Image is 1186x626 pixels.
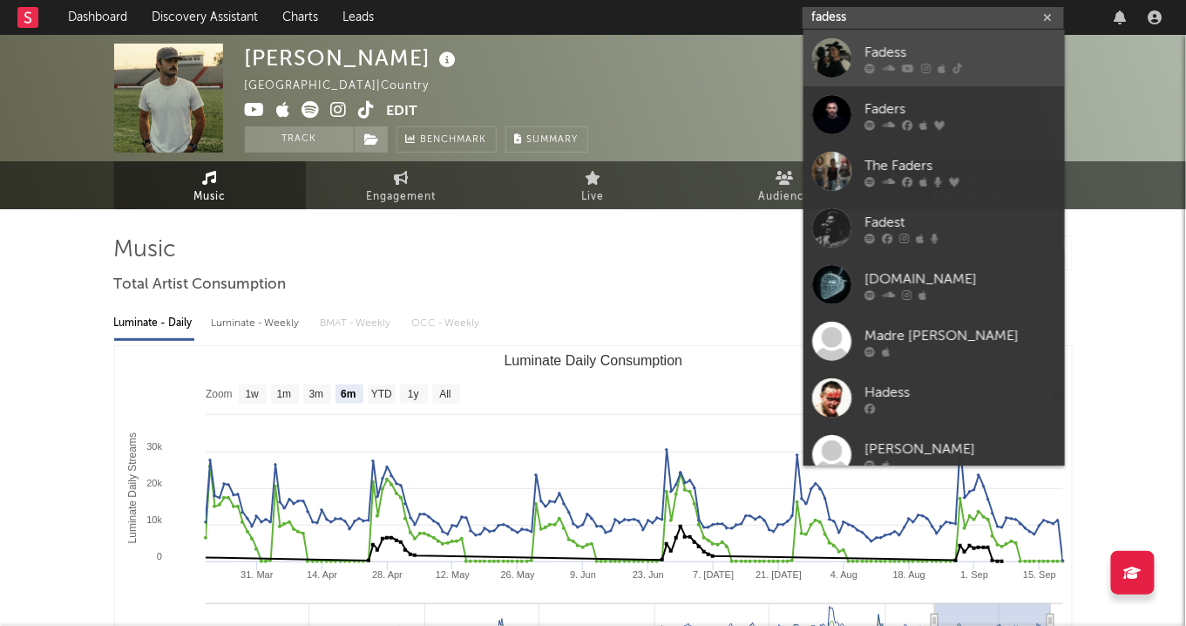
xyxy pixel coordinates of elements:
span: Total Artist Consumption [114,275,287,296]
text: YTD [370,389,391,401]
div: Madre [PERSON_NAME] [864,325,1056,346]
div: Fadess [864,42,1056,63]
text: 15. Sep [1023,569,1056,580]
text: Luminate Daily Streams [125,432,138,543]
div: Fadest [864,212,1056,233]
text: 20k [146,478,162,488]
a: Madre [PERSON_NAME] [803,313,1065,370]
a: Fadess [803,30,1065,86]
text: 1y [408,389,419,401]
a: Live [498,161,689,209]
text: 1. Sep [960,569,988,580]
div: The Faders [864,155,1056,176]
text: 21. [DATE] [756,569,802,580]
a: Benchmark [396,126,497,153]
a: Faders [803,86,1065,143]
span: Audience [758,187,811,208]
span: Benchmark [421,130,487,151]
div: [GEOGRAPHIC_DATA] | Country [245,76,450,97]
a: Hadess [803,370,1065,426]
span: Music [193,187,226,208]
text: Zoom [206,389,233,401]
div: [PERSON_NAME] [864,439,1056,459]
text: All [439,389,451,401]
span: Live [582,187,605,208]
a: Audience [689,161,881,209]
text: 12. May [435,569,470,580]
span: Engagement [367,187,437,208]
text: 7. [DATE] [693,569,734,580]
div: [DOMAIN_NAME] [864,269,1056,289]
div: Hadess [864,382,1056,403]
text: 28. Apr [372,569,403,580]
a: Music [114,161,306,209]
text: 18. Aug [892,569,925,580]
div: Faders [864,99,1056,119]
div: [PERSON_NAME] [245,44,461,72]
button: Summary [505,126,588,153]
input: Search for artists [803,7,1064,29]
a: The Faders [803,143,1065,200]
text: 1w [245,389,259,401]
text: 30k [146,441,162,452]
text: 31. Mar [241,569,274,580]
text: 9. Jun [570,569,596,580]
button: Track [245,126,354,153]
div: Luminate - Daily [114,309,194,338]
text: 10k [146,514,162,525]
text: 3m [308,389,323,401]
span: Summary [527,135,579,145]
a: [DOMAIN_NAME] [803,256,1065,313]
button: Edit [387,101,418,123]
a: Engagement [306,161,498,209]
text: Luminate Daily Consumption [504,353,682,368]
text: 14. Apr [307,569,337,580]
text: 4. Aug [830,569,857,580]
text: 1m [276,389,291,401]
text: 26. May [500,569,535,580]
div: Luminate - Weekly [212,309,303,338]
a: [PERSON_NAME] [803,426,1065,483]
text: 0 [156,551,161,561]
text: 6m [341,389,356,401]
a: Fadest [803,200,1065,256]
text: 23. Jun [632,569,663,580]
